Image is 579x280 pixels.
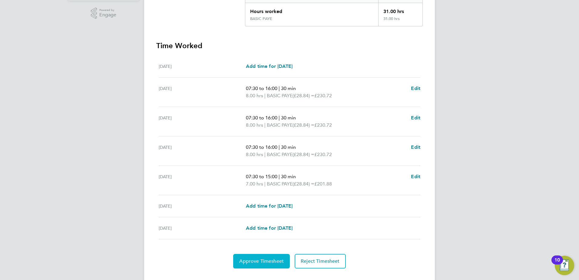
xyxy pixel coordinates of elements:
[378,16,422,26] div: 31.00 hrs
[411,144,420,151] a: Edit
[159,225,246,232] div: [DATE]
[159,173,246,188] div: [DATE]
[279,85,280,91] span: |
[246,225,293,231] span: Add time for [DATE]
[159,114,246,129] div: [DATE]
[233,254,290,268] button: Approve Timesheet
[267,122,293,129] span: BASIC PAYE
[246,225,293,232] a: Add time for [DATE]
[246,203,293,209] span: Add time for [DATE]
[246,115,277,121] span: 07:30 to 16:00
[246,144,277,150] span: 07:30 to 16:00
[281,115,296,121] span: 30 min
[99,12,116,18] span: Engage
[99,8,116,13] span: Powered by
[279,115,280,121] span: |
[246,63,293,70] a: Add time for [DATE]
[159,202,246,210] div: [DATE]
[245,3,378,16] div: Hours worked
[264,181,266,187] span: |
[295,254,346,268] button: Reject Timesheet
[246,63,293,69] span: Add time for [DATE]
[246,93,263,98] span: 8.00 hrs
[293,93,314,98] span: (£28.84) =
[246,181,263,187] span: 7.00 hrs
[279,144,280,150] span: |
[264,152,266,157] span: |
[411,144,420,150] span: Edit
[267,180,293,188] span: BASIC PAYE
[156,41,423,51] h3: Time Worked
[246,202,293,210] a: Add time for [DATE]
[411,115,420,121] span: Edit
[91,8,117,19] a: Powered byEngage
[239,258,284,264] span: Approve Timesheet
[554,260,560,268] div: 10
[293,122,314,128] span: (£28.84) =
[281,85,296,91] span: 30 min
[267,92,293,99] span: BASIC PAYE
[411,174,420,179] span: Edit
[293,152,314,157] span: (£28.84) =
[246,85,277,91] span: 07:30 to 16:00
[293,181,314,187] span: (£28.84) =
[246,152,263,157] span: 8.00 hrs
[301,258,340,264] span: Reject Timesheet
[411,114,420,122] a: Edit
[264,93,266,98] span: |
[281,144,296,150] span: 30 min
[267,151,293,158] span: BASIC PAYE
[159,85,246,99] div: [DATE]
[314,181,332,187] span: £201.88
[264,122,266,128] span: |
[411,85,420,91] span: Edit
[159,144,246,158] div: [DATE]
[411,173,420,180] a: Edit
[314,152,332,157] span: £230.72
[281,174,296,179] span: 30 min
[159,63,246,70] div: [DATE]
[555,256,574,275] button: Open Resource Center, 10 new notifications
[378,3,422,16] div: 31.00 hrs
[250,16,272,21] div: BASIC PAYE
[314,93,332,98] span: £230.72
[314,122,332,128] span: £230.72
[279,174,280,179] span: |
[411,85,420,92] a: Edit
[246,174,277,179] span: 07:30 to 15:00
[246,122,263,128] span: 8.00 hrs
